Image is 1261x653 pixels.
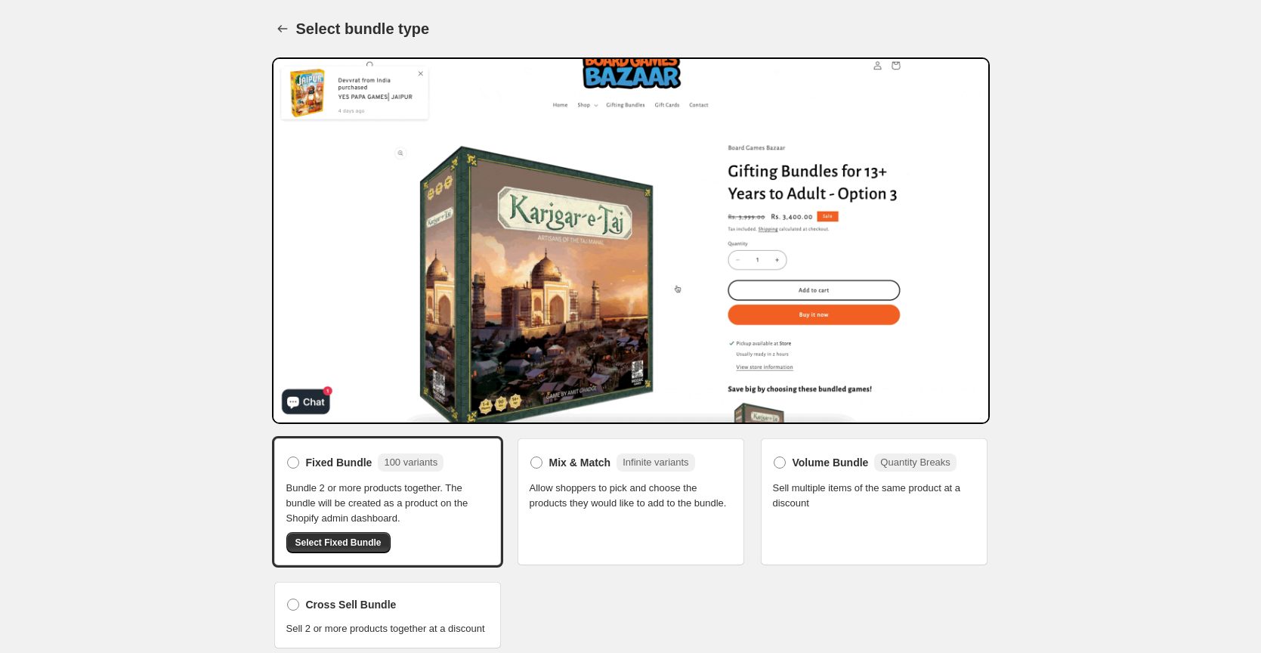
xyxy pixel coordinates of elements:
span: Mix & Match [549,455,611,470]
img: Bundle Preview [272,57,990,424]
span: Quantity Breaks [880,456,950,468]
button: Select Fixed Bundle [286,532,391,553]
span: Sell 2 or more products together at a discount [286,621,485,636]
h1: Select bundle type [296,20,430,38]
span: Allow shoppers to pick and choose the products they would like to add to the bundle. [530,481,732,511]
span: Volume Bundle [793,455,869,470]
span: Bundle 2 or more products together. The bundle will be created as a product on the Shopify admin ... [286,481,489,526]
button: Back [272,18,293,39]
span: Infinite variants [623,456,688,468]
span: Cross Sell Bundle [306,597,397,612]
span: Sell multiple items of the same product at a discount [773,481,975,511]
span: Fixed Bundle [306,455,372,470]
span: Select Fixed Bundle [295,537,382,549]
span: 100 variants [384,456,437,468]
